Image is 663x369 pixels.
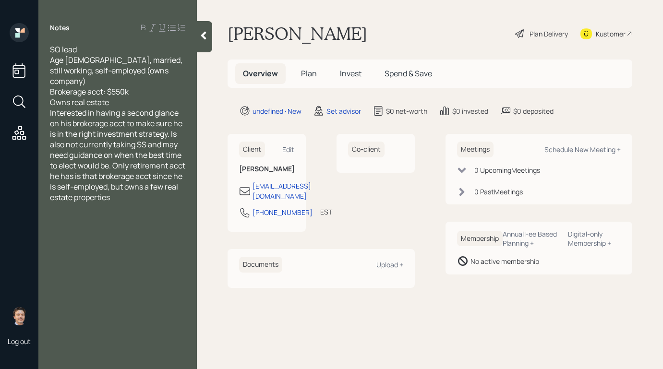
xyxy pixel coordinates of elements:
div: Digital-only Membership + [568,229,621,248]
div: 0 Past Meeting s [474,187,523,197]
span: Interested in having a second glance on his brokerage acct to make sure he is in the right invest... [50,107,187,202]
span: Overview [243,68,278,79]
div: Upload + [376,260,403,269]
div: Plan Delivery [530,29,568,39]
div: [PHONE_NUMBER] [253,207,313,217]
span: Owns real estate [50,97,109,107]
h6: Client [239,142,265,157]
div: Edit [282,145,294,154]
div: [EMAIL_ADDRESS][DOMAIN_NAME] [253,181,311,201]
div: Log out [8,337,31,346]
h6: Meetings [457,142,494,157]
div: $0 invested [452,106,488,116]
div: EST [320,207,332,217]
div: 0 Upcoming Meeting s [474,165,540,175]
span: Brokerage acct: $550k [50,86,129,97]
div: Annual Fee Based Planning + [503,229,561,248]
h6: [PERSON_NAME] [239,165,294,173]
img: robby-grisanti-headshot.png [10,306,29,325]
div: $0 net-worth [386,106,427,116]
div: Kustomer [596,29,626,39]
div: $0 deposited [513,106,554,116]
span: Age [DEMOGRAPHIC_DATA], married, still working, self-employed (owns company) [50,55,184,86]
h6: Documents [239,257,282,273]
div: Set advisor [326,106,361,116]
span: Plan [301,68,317,79]
span: Invest [340,68,362,79]
h1: [PERSON_NAME] [228,23,367,44]
label: Notes [50,23,70,33]
div: Schedule New Meeting + [544,145,621,154]
span: SQ lead [50,44,77,55]
span: Spend & Save [385,68,432,79]
div: No active membership [470,256,539,266]
div: undefined · New [253,106,301,116]
h6: Membership [457,231,503,247]
h6: Co-client [348,142,385,157]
